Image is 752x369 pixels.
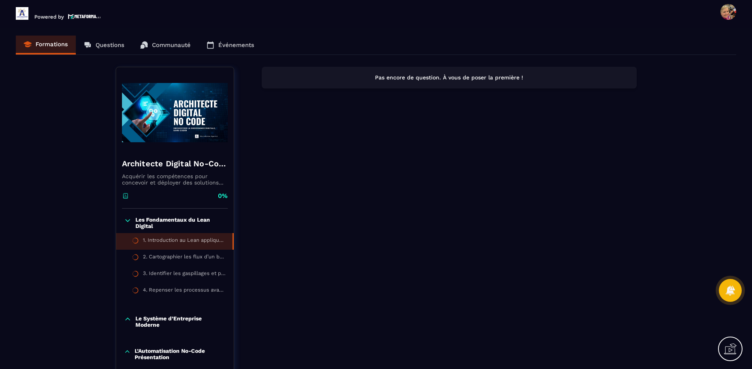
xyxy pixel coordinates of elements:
p: Pas encore de question. À vous de poser la première ! [269,74,630,81]
p: Le Système d’Entreprise Moderne [135,315,225,328]
p: Les Fondamentaux du Lean Digital [135,217,226,229]
p: Powered by [34,14,64,20]
div: 2. Cartographier les flux d’un business [143,254,226,262]
p: Acquérir les compétences pour concevoir et déployer des solutions digitales sans coder, accompagn... [122,173,228,186]
div: 1. Introduction au Lean appliqué au digital [143,237,225,246]
img: logo-branding [16,7,28,20]
p: L’Automatisation No-Code Présentation [135,348,226,360]
img: banner [122,73,228,152]
h4: Architecte Digital No-Code [122,158,228,169]
img: logo [68,13,101,20]
div: 3. Identifier les gaspillages et points de friction [143,270,226,279]
div: 4. Repenser les processus avant l’outil [143,287,226,296]
p: 0% [218,192,228,200]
